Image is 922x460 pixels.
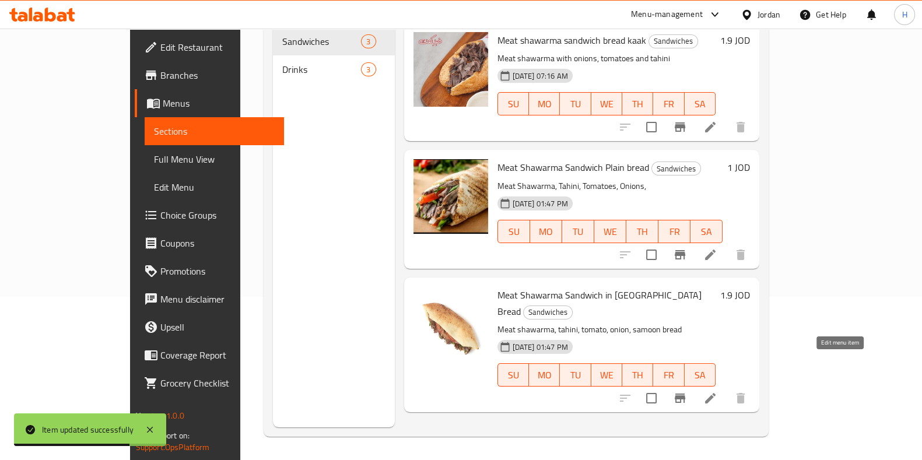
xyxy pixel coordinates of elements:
span: TU [567,223,590,240]
span: Choice Groups [160,208,275,222]
span: Edit Menu [154,180,275,194]
a: Sections [145,117,284,145]
button: TU [560,92,591,115]
button: MO [529,363,560,387]
span: Full Menu View [154,152,275,166]
a: Menus [135,89,284,117]
button: Branch-specific-item [666,241,694,269]
button: TU [562,220,594,243]
button: delete [727,241,755,269]
button: TH [622,363,653,387]
span: Sandwiches [649,34,697,48]
span: [DATE] 07:16 AM [508,71,573,82]
div: items [361,34,376,48]
span: Version: [136,408,164,423]
a: Promotions [135,257,284,285]
button: Branch-specific-item [666,113,694,141]
span: Coupons [160,236,275,250]
span: [DATE] 01:47 PM [508,198,573,209]
span: SA [689,96,711,113]
button: MO [529,92,560,115]
span: Promotions [160,264,275,278]
div: Sandwiches3 [273,27,395,55]
a: Coverage Report [135,341,284,369]
button: SU [497,363,529,387]
span: Sandwiches [282,34,361,48]
a: Edit Menu [145,173,284,201]
button: WE [594,220,626,243]
span: Sandwiches [652,162,700,175]
p: Meat shawarma, tahini, tomato, onion, samoon bread [497,322,716,337]
span: MO [534,96,555,113]
button: SA [690,220,723,243]
div: Sandwiches [523,306,573,319]
span: TH [627,96,648,113]
span: Select to update [639,115,664,139]
button: delete [727,113,755,141]
h6: 1.9 JOD [720,32,750,48]
div: items [361,62,376,76]
span: 3 [362,36,375,47]
a: Edit menu item [703,248,717,262]
a: Choice Groups [135,201,284,229]
button: SU [497,92,529,115]
div: Menu-management [631,8,703,22]
button: TH [622,92,653,115]
div: Drinks3 [273,55,395,83]
a: Edit Restaurant [135,33,284,61]
button: SA [685,363,716,387]
button: delete [727,384,755,412]
span: TU [565,367,586,384]
span: TH [627,367,648,384]
a: Edit menu item [703,120,717,134]
span: Branches [160,68,275,82]
span: Menus [163,96,275,110]
span: Select to update [639,243,664,267]
span: Sections [154,124,275,138]
span: [DATE] 01:47 PM [508,342,573,353]
a: Coupons [135,229,284,257]
button: TU [560,363,591,387]
p: Meat shawarma with onions, tomatoes and tahini [497,51,716,66]
span: Upsell [160,320,275,334]
button: FR [658,220,690,243]
button: WE [591,92,622,115]
span: Drinks [282,62,361,76]
span: Meat Shawarma Sandwich in [GEOGRAPHIC_DATA] Bread [497,286,702,320]
img: Meat Shawarma Sandwich Plain bread [413,159,488,234]
span: SU [503,223,525,240]
span: H [902,8,907,21]
span: FR [658,367,679,384]
span: TH [631,223,654,240]
span: SU [503,96,524,113]
span: SA [695,223,718,240]
span: MO [535,223,558,240]
span: 1.0.0 [166,408,184,423]
span: SU [503,367,524,384]
a: Grocery Checklist [135,369,284,397]
span: Select to update [639,386,664,410]
button: WE [591,363,622,387]
a: Upsell [135,313,284,341]
span: Coverage Report [160,348,275,362]
span: WE [599,223,622,240]
span: Meat Shawarma Sandwich Plain bread [497,159,649,176]
span: SA [689,367,711,384]
a: Branches [135,61,284,89]
p: Meat Shawarma, Tahini, Tomatoes, Onions, [497,179,723,194]
span: Sandwiches [524,306,572,319]
span: MO [534,367,555,384]
img: Meat shawarma sandwich bread kaak [413,32,488,107]
button: SA [685,92,716,115]
span: FR [658,96,679,113]
span: Menu disclaimer [160,292,275,306]
span: Grocery Checklist [160,376,275,390]
button: TH [626,220,658,243]
button: FR [653,363,684,387]
button: SU [497,220,530,243]
a: Support.OpsPlatform [136,440,210,455]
